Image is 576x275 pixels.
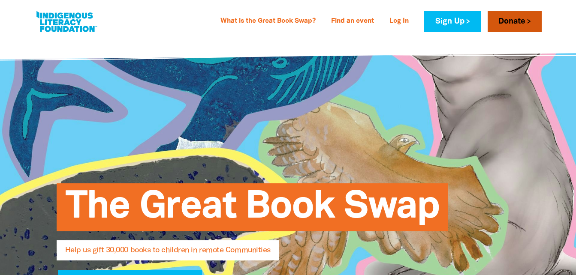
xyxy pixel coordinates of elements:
[384,15,414,28] a: Log In
[488,11,542,32] a: Donate
[424,11,480,32] a: Sign Up
[65,247,271,260] span: Help us gift 30,000 books to children in remote Communities
[215,15,321,28] a: What is the Great Book Swap?
[326,15,379,28] a: Find an event
[65,190,440,231] span: The Great Book Swap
